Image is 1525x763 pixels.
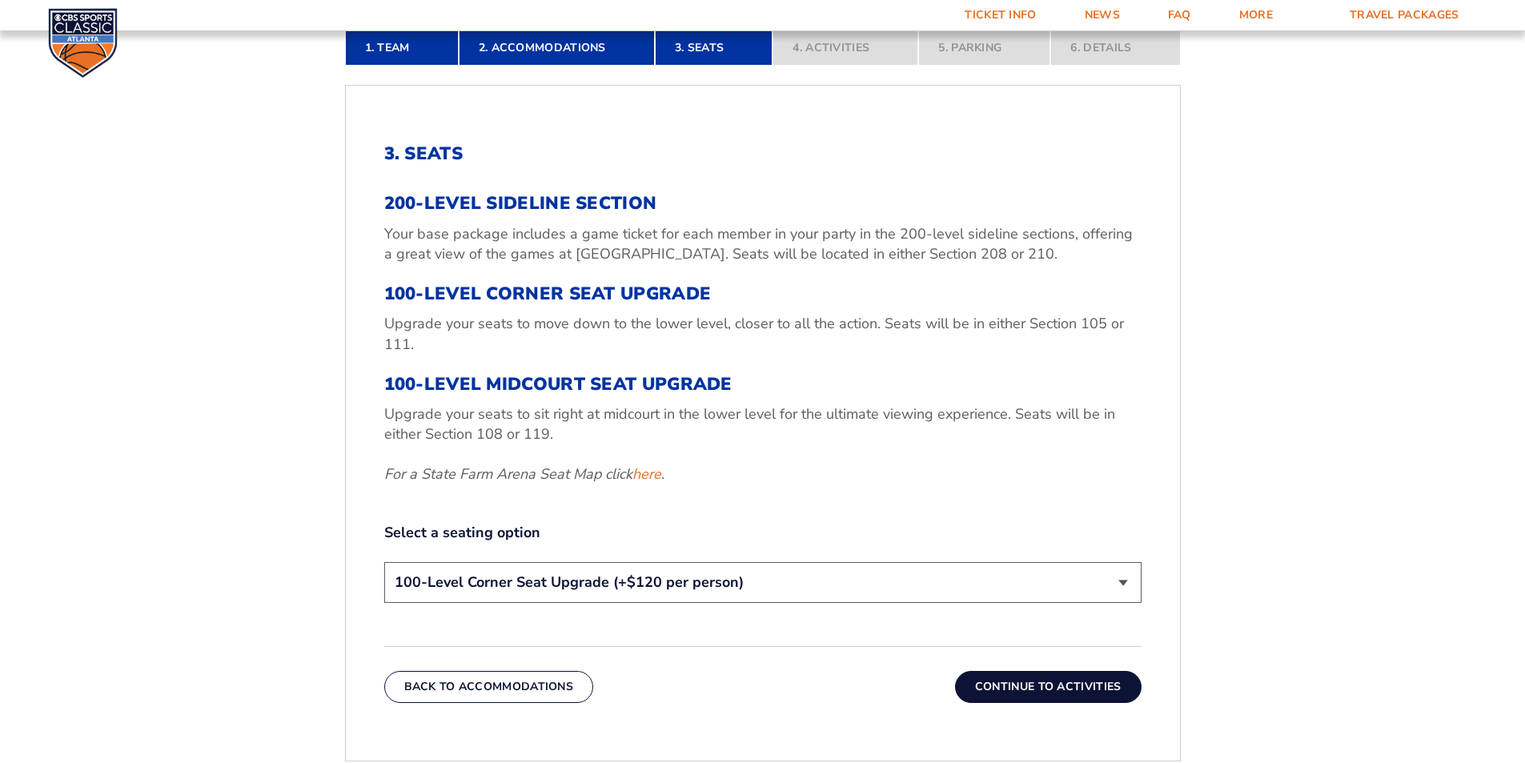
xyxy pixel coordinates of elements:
[459,30,655,66] a: 2. Accommodations
[384,404,1142,444] p: Upgrade your seats to sit right at midcourt in the lower level for the ultimate viewing experienc...
[384,464,664,484] em: For a State Farm Arena Seat Map click .
[384,523,1142,543] label: Select a seating option
[384,374,1142,395] h3: 100-Level Midcourt Seat Upgrade
[48,8,118,78] img: CBS Sports Classic
[955,671,1142,703] button: Continue To Activities
[384,671,594,703] button: Back To Accommodations
[384,143,1142,164] h2: 3. Seats
[384,314,1142,354] p: Upgrade your seats to move down to the lower level, closer to all the action. Seats will be in ei...
[384,224,1142,264] p: Your base package includes a game ticket for each member in your party in the 200-level sideline ...
[384,193,1142,214] h3: 200-Level Sideline Section
[632,464,661,484] a: here
[345,30,459,66] a: 1. Team
[384,283,1142,304] h3: 100-Level Corner Seat Upgrade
